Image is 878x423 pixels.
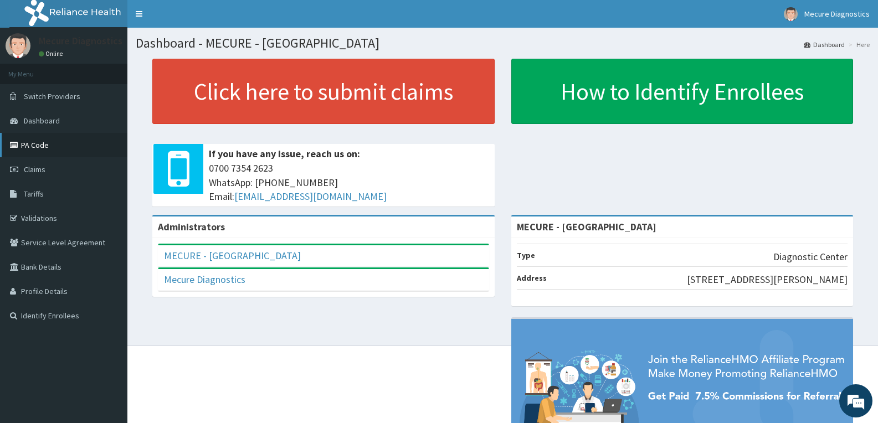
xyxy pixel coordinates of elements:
li: Here [846,40,870,49]
a: Online [39,50,65,58]
strong: MECURE - [GEOGRAPHIC_DATA] [517,220,656,233]
b: Type [517,250,535,260]
b: Administrators [158,220,225,233]
span: Switch Providers [24,91,80,101]
p: Diagnostic Center [773,250,848,264]
h1: Dashboard - MECURE - [GEOGRAPHIC_DATA] [136,36,870,50]
div: Minimize live chat window [182,6,208,32]
b: If you have any issue, reach us on: [209,147,360,160]
span: Mecure Diagnostics [804,9,870,19]
img: User Image [6,33,30,58]
a: Mecure Diagnostics [164,273,245,286]
a: How to Identify Enrollees [511,59,854,124]
img: User Image [784,7,798,21]
a: Click here to submit claims [152,59,495,124]
span: Tariffs [24,189,44,199]
span: Claims [24,164,45,174]
a: Dashboard [804,40,845,49]
a: [EMAIL_ADDRESS][DOMAIN_NAME] [234,190,387,203]
p: Mecure Diagnostics [39,36,122,46]
span: Dashboard [24,116,60,126]
span: We're online! [64,140,153,251]
a: MECURE - [GEOGRAPHIC_DATA] [164,249,301,262]
span: 0700 7354 2623 WhatsApp: [PHONE_NUMBER] Email: [209,161,489,204]
img: d_794563401_company_1708531726252_794563401 [20,55,45,83]
textarea: Type your message and hit 'Enter' [6,302,211,341]
p: [STREET_ADDRESS][PERSON_NAME] [687,272,848,287]
b: Address [517,273,547,283]
div: Chat with us now [58,62,186,76]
